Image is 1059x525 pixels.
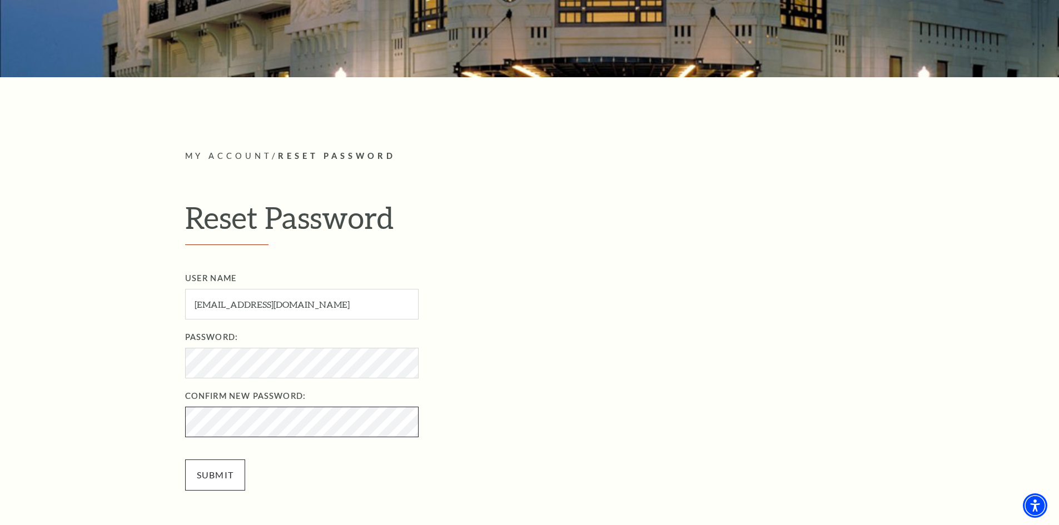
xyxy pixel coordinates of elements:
[185,331,898,344] label: Password:
[185,459,246,491] input: Submit button
[185,272,898,286] label: User Name
[278,151,396,161] span: Reset Password
[185,289,419,319] input: User Name
[185,199,874,245] h1: Reset Password
[185,149,874,163] p: /
[185,151,272,161] span: My Account
[1023,493,1047,518] div: Accessibility Menu
[185,389,898,403] label: Confirm New Password:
